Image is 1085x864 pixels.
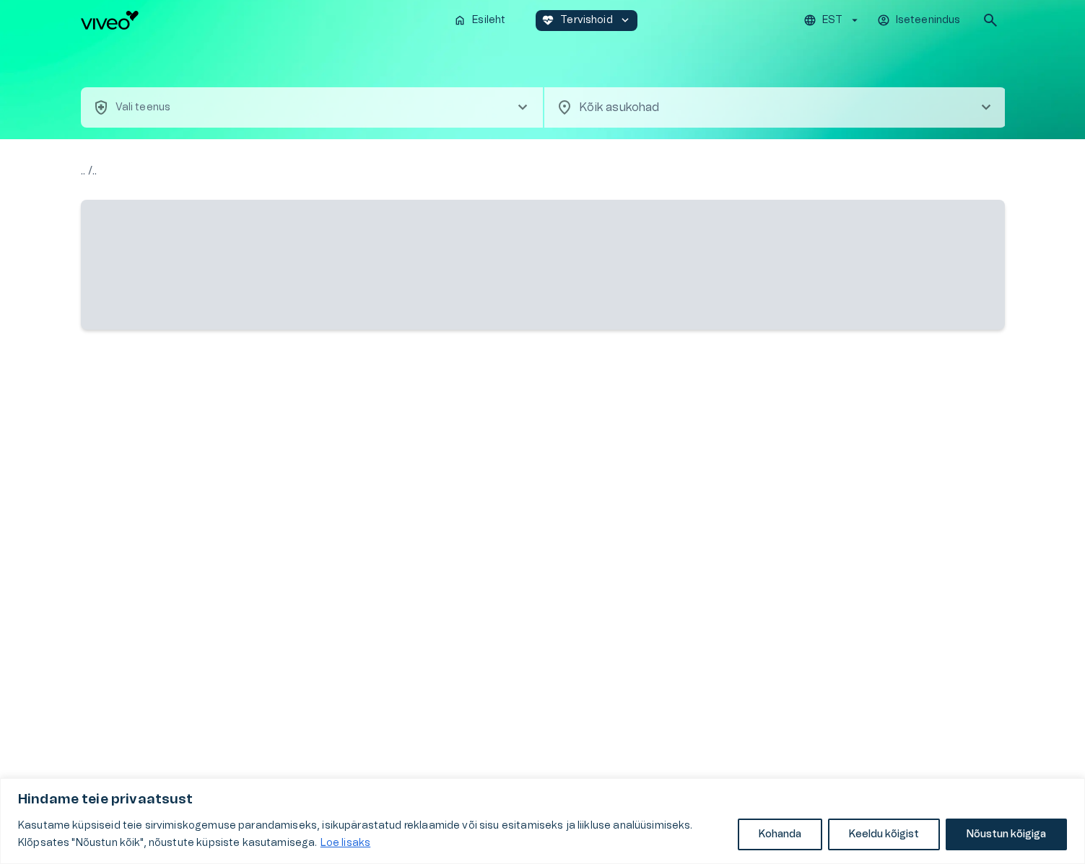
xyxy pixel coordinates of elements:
span: ecg_heart [541,14,554,27]
span: location_on [556,99,573,116]
img: Viveo logo [81,11,139,30]
button: open search modal [976,6,1005,35]
p: Kasutame küpsiseid teie sirvimiskogemuse parandamiseks, isikupärastatud reklaamide või sisu esita... [18,817,727,852]
p: EST [822,13,842,28]
button: ecg_heartTervishoidkeyboard_arrow_down [536,10,637,31]
button: Kohanda [738,819,822,850]
span: home [453,14,466,27]
p: .. / .. [81,162,1005,180]
p: Kõik asukohad [579,99,954,116]
span: ‌ [81,200,1005,330]
p: Hindame teie privaatsust [18,791,1067,808]
span: chevron_right [977,99,995,116]
p: Iseteenindus [896,13,961,28]
p: Esileht [472,13,505,28]
p: Vali teenus [116,100,171,115]
button: Nõustun kõigiga [946,819,1067,850]
button: Keeldu kõigist [828,819,940,850]
p: Tervishoid [560,13,613,28]
button: Iseteenindus [875,10,964,31]
a: Loe lisaks [320,837,372,849]
span: search [982,12,999,29]
span: chevron_right [514,99,531,116]
span: keyboard_arrow_down [619,14,632,27]
span: health_and_safety [92,99,110,116]
button: EST [801,10,863,31]
button: homeEsileht [448,10,513,31]
button: health_and_safetyVali teenuschevron_right [81,87,543,128]
a: Navigate to homepage [81,11,443,30]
